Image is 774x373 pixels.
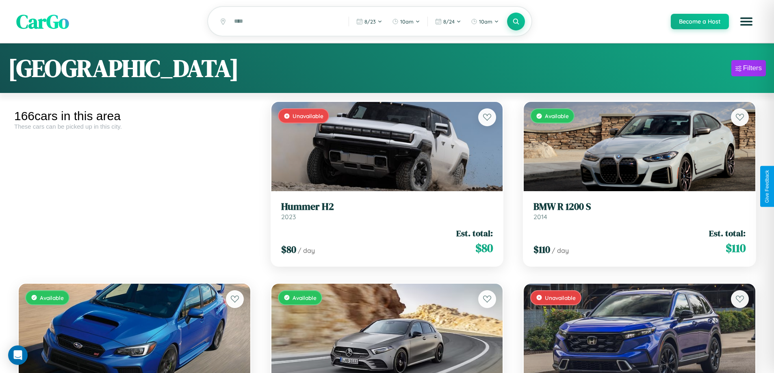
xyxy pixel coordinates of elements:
[533,213,547,221] span: 2014
[671,14,729,29] button: Become a Host
[298,246,315,254] span: / day
[735,10,758,33] button: Open menu
[545,112,569,119] span: Available
[40,294,64,301] span: Available
[545,294,576,301] span: Unavailable
[552,246,569,254] span: / day
[281,243,296,256] span: $ 80
[364,18,376,25] span: 8 / 23
[475,240,493,256] span: $ 80
[743,64,762,72] div: Filters
[293,294,317,301] span: Available
[726,240,746,256] span: $ 110
[731,60,766,76] button: Filters
[467,15,503,28] button: 10am
[281,201,493,213] h3: Hummer H2
[293,112,323,119] span: Unavailable
[352,15,386,28] button: 8/23
[709,227,746,239] span: Est. total:
[456,227,493,239] span: Est. total:
[14,109,255,123] div: 166 cars in this area
[431,15,465,28] button: 8/24
[764,170,770,203] div: Give Feedback
[14,123,255,130] div: These cars can be picked up in this city.
[533,201,746,221] a: BMW R 1200 S2014
[281,201,493,221] a: Hummer H22023
[443,18,455,25] span: 8 / 24
[479,18,492,25] span: 10am
[533,201,746,213] h3: BMW R 1200 S
[400,18,414,25] span: 10am
[388,15,424,28] button: 10am
[8,345,28,365] div: Open Intercom Messenger
[8,52,239,85] h1: [GEOGRAPHIC_DATA]
[16,8,69,35] span: CarGo
[533,243,550,256] span: $ 110
[281,213,296,221] span: 2023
